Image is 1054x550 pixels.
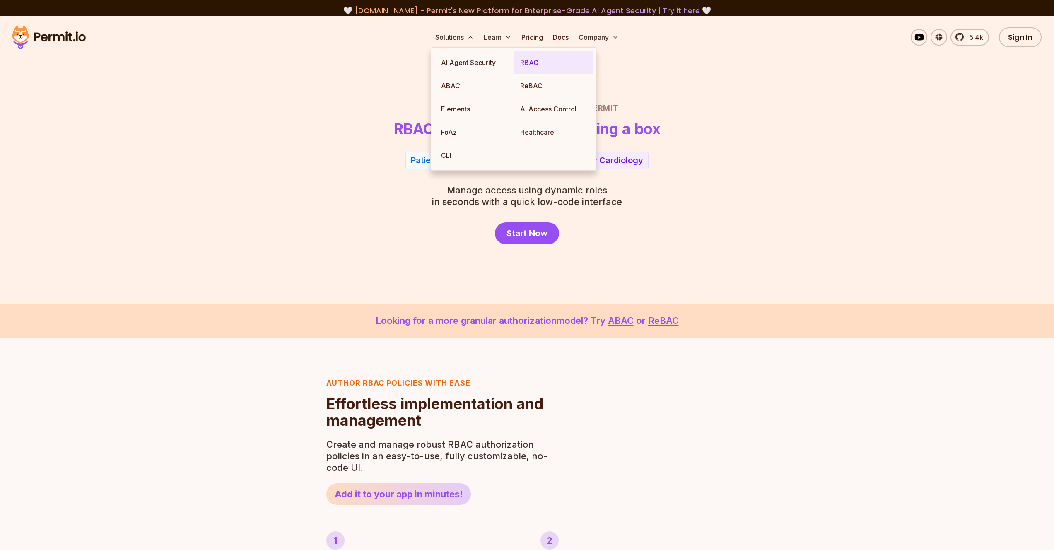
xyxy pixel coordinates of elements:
[432,29,477,46] button: Solutions
[514,74,593,97] a: ReBAC
[326,439,552,473] p: Create and manage robust RBAC authorization policies in an easy-to-use, fully customizable, no-co...
[999,27,1042,47] a: Sign In
[432,184,622,196] span: Manage access using dynamic roles
[355,5,700,16] span: [DOMAIN_NAME] - Permit's New Platform for Enterprise-Grade AI Agent Security |
[326,377,552,389] h3: Author RBAC POLICIES with EASE
[237,102,817,114] h2: Role Based Access Control
[608,315,634,326] a: ABAC
[495,222,559,244] a: Start Now
[648,315,679,326] a: ReBAC
[434,74,514,97] a: ABAC
[434,51,514,74] a: AI Agent Security
[550,29,572,46] a: Docs
[20,314,1034,328] p: Looking for a more granular authorization model? Try or
[326,396,552,429] h2: Effortless implementation and management
[950,29,989,46] a: 5.4k
[506,227,548,239] span: Start Now
[514,121,593,144] a: Healthcare
[480,29,515,46] button: Learn
[514,97,593,121] a: AI Access Control
[326,483,471,505] a: Add it to your app in minutes!
[663,5,700,16] a: Try it here
[434,144,514,167] a: CLI
[514,51,593,74] a: RBAC
[587,154,643,166] div: By Cardiology
[8,23,89,51] img: Permit logo
[518,29,546,46] a: Pricing
[965,32,983,42] span: 5.4k
[540,531,559,550] div: 2
[434,121,514,144] a: FoAz
[411,154,439,166] div: Patient
[432,184,622,207] p: in seconds with a quick low-code interface
[434,97,514,121] a: Elements
[394,121,661,137] h1: RBAC now as easy as checking a box
[20,5,1034,17] div: 🤍 🤍
[326,531,345,550] div: 1
[575,29,622,46] button: Company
